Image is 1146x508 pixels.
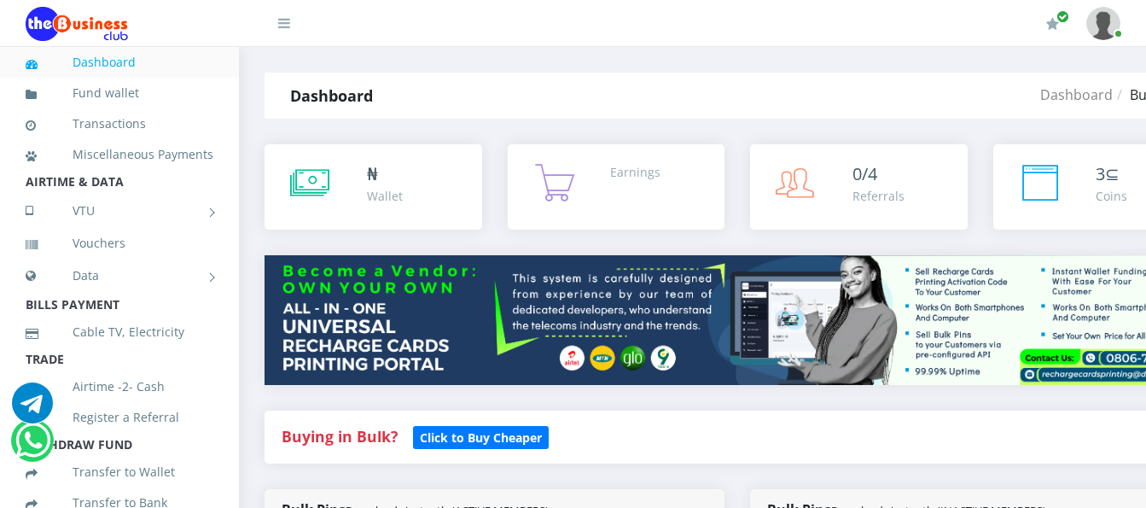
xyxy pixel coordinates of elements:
[26,312,213,352] a: Cable TV, Electricity
[282,426,398,447] strong: Buying in Bulk?
[750,144,968,230] a: 0/4 Referrals
[1040,85,1113,104] a: Dashboard
[367,161,403,187] div: ₦
[1096,187,1127,205] div: Coins
[1096,162,1105,185] span: 3
[610,163,660,181] div: Earnings
[508,144,725,230] a: Earnings
[26,135,213,174] a: Miscellaneous Payments
[290,85,373,106] strong: Dashboard
[12,395,53,423] a: Chat for support
[26,43,213,82] a: Dashboard
[26,224,213,263] a: Vouchers
[1056,10,1069,23] span: Renew/Upgrade Subscription
[852,187,905,205] div: Referrals
[367,187,403,205] div: Wallet
[26,104,213,143] a: Transactions
[1086,7,1120,40] img: User
[26,7,128,41] img: Logo
[26,73,213,113] a: Fund wallet
[1096,161,1127,187] div: ⊆
[265,144,482,230] a: ₦ Wallet
[15,433,50,461] a: Chat for support
[26,367,213,406] a: Airtime -2- Cash
[26,190,213,232] a: VTU
[26,254,213,297] a: Data
[26,453,213,492] a: Transfer to Wallet
[1046,17,1059,31] i: Renew/Upgrade Subscription
[26,398,213,437] a: Register a Referral
[852,162,877,185] span: 0/4
[413,426,549,447] a: Click to Buy Cheaper
[420,429,542,446] b: Click to Buy Cheaper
